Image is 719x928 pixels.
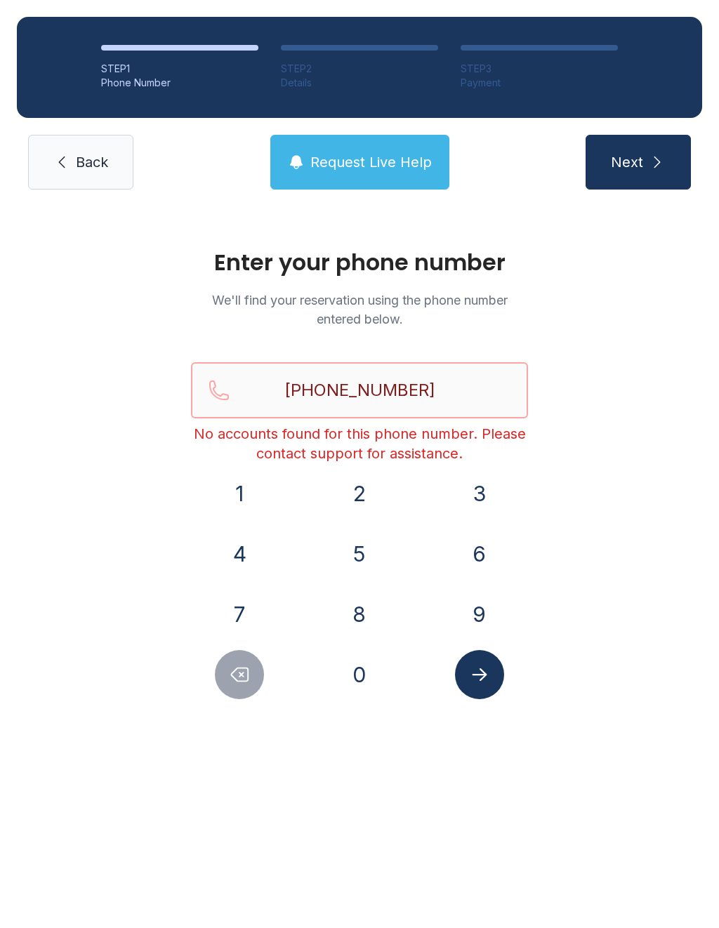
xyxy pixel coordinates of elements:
[215,650,264,699] button: Delete number
[215,590,264,639] button: 7
[611,152,643,172] span: Next
[191,424,528,463] div: No accounts found for this phone number. Please contact support for assistance.
[281,62,438,76] div: STEP 2
[461,76,618,90] div: Payment
[215,529,264,578] button: 4
[455,590,504,639] button: 9
[461,62,618,76] div: STEP 3
[335,529,384,578] button: 5
[215,469,264,518] button: 1
[101,62,258,76] div: STEP 1
[281,76,438,90] div: Details
[101,76,258,90] div: Phone Number
[335,590,384,639] button: 8
[191,291,528,329] p: We'll find your reservation using the phone number entered below.
[76,152,108,172] span: Back
[455,650,504,699] button: Submit lookup form
[455,529,504,578] button: 6
[191,251,528,274] h1: Enter your phone number
[455,469,504,518] button: 3
[335,650,384,699] button: 0
[191,362,528,418] input: Reservation phone number
[335,469,384,518] button: 2
[310,152,432,172] span: Request Live Help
